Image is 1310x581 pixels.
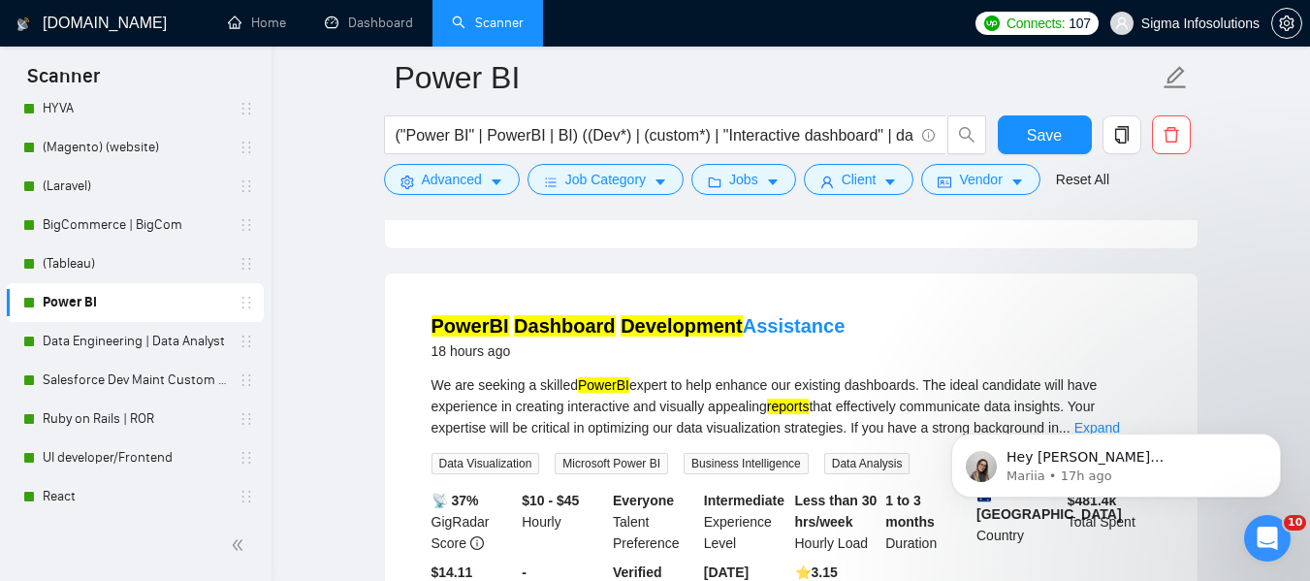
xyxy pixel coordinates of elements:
[431,493,479,508] b: 📡 37%
[791,490,882,554] div: Hourly Load
[767,399,810,414] mark: reports
[422,169,482,190] span: Advanced
[947,115,986,154] button: search
[565,169,646,190] span: Job Category
[1244,515,1291,562] iframe: Intercom live chat
[239,140,254,155] span: holder
[691,164,796,195] button: folderJobscaret-down
[43,128,227,167] a: (Magento) (website)
[708,175,721,189] span: folder
[384,164,520,195] button: settingAdvancedcaret-down
[228,15,286,31] a: homeHome
[1271,16,1302,31] a: setting
[452,15,524,31] a: searchScanner
[43,89,227,128] a: HYVA
[239,489,254,504] span: holder
[395,53,1159,102] input: Scanner name...
[1027,123,1062,147] span: Save
[43,438,227,477] a: UI developer/Frontend
[921,164,1039,195] button: idcardVendorcaret-down
[43,283,227,322] a: Power BI
[766,175,780,189] span: caret-down
[1010,175,1024,189] span: caret-down
[239,178,254,194] span: holder
[239,295,254,310] span: holder
[431,374,1151,438] div: We are seeking a skilled expert to help enhance our existing dashboards. The ideal candidate will...
[704,493,784,508] b: Intermediate
[998,115,1092,154] button: Save
[621,315,743,337] mark: Development
[613,493,674,508] b: Everyone
[948,126,985,144] span: search
[431,453,540,474] span: Data Visualization
[922,393,1310,529] iframe: Intercom notifications message
[1163,65,1188,90] span: edit
[1152,115,1191,154] button: delete
[522,565,527,580] b: -
[700,490,791,554] div: Experience Level
[12,62,115,103] span: Scanner
[239,450,254,466] span: holder
[820,175,834,189] span: user
[400,175,414,189] span: setting
[522,493,579,508] b: $10 - $45
[43,167,227,206] a: (Laravel)
[984,16,1000,31] img: upwork-logo.png
[881,490,973,554] div: Duration
[231,535,250,555] span: double-left
[1103,126,1140,144] span: copy
[684,453,809,474] span: Business Intelligence
[470,536,484,550] span: info-circle
[1284,515,1306,531] span: 10
[43,400,227,438] a: Ruby on Rails | ROR
[1056,169,1109,190] a: Reset All
[544,175,558,189] span: bars
[804,164,914,195] button: userClientcaret-down
[613,565,662,580] b: Verified
[43,206,227,244] a: BigCommerce | BigCom
[431,565,473,580] b: $14.11
[885,493,935,530] b: 1 to 3 months
[578,377,629,393] mark: PowerBI
[938,175,951,189] span: idcard
[1069,13,1090,34] span: 107
[518,490,609,554] div: Hourly
[1272,16,1301,31] span: setting
[43,477,227,516] a: React
[1006,13,1065,34] span: Connects:
[396,123,913,147] input: Search Freelance Jobs...
[16,9,30,40] img: logo
[795,493,878,530] b: Less than 30 hrs/week
[43,322,227,361] a: Data Engineering | Data Analyst
[431,315,846,337] a: PowerBI Dashboard DevelopmentAssistance
[795,565,838,580] b: ⭐️ 3.15
[43,244,227,283] a: (Tableau)
[1153,126,1190,144] span: delete
[239,334,254,349] span: holder
[704,565,749,580] b: [DATE]
[239,101,254,116] span: holder
[490,175,503,189] span: caret-down
[431,339,846,363] div: 18 hours ago
[43,361,227,400] a: Salesforce Dev Maint Custom - Ignore sales cloud
[883,175,897,189] span: caret-down
[239,411,254,427] span: holder
[959,169,1002,190] span: Vendor
[527,164,684,195] button: barsJob Categorycaret-down
[922,129,935,142] span: info-circle
[325,15,413,31] a: dashboardDashboard
[239,217,254,233] span: holder
[514,315,615,337] mark: Dashboard
[431,315,509,337] mark: PowerBI
[428,490,519,554] div: GigRadar Score
[842,169,877,190] span: Client
[729,169,758,190] span: Jobs
[1271,8,1302,39] button: setting
[824,453,911,474] span: Data Analysis
[654,175,667,189] span: caret-down
[609,490,700,554] div: Talent Preference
